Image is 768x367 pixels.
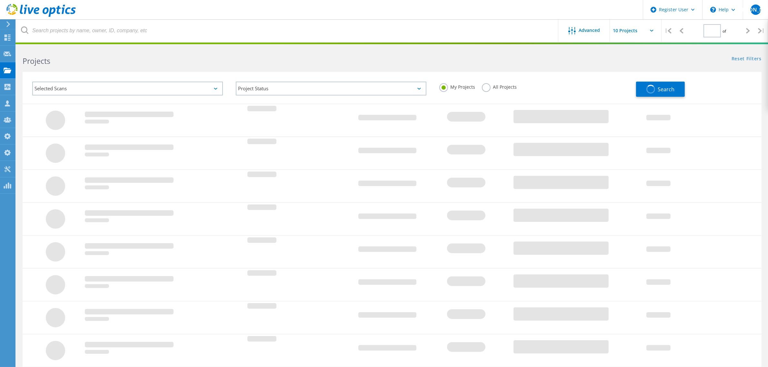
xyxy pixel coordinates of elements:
span: of [723,28,726,34]
a: Live Optics Dashboard [6,14,76,18]
label: All Projects [482,83,517,89]
span: Search [658,86,674,93]
input: Search projects by name, owner, ID, company, etc [16,19,559,42]
b: Projects [23,56,50,66]
div: Project Status [236,82,426,95]
span: Advanced [579,28,600,33]
label: My Projects [439,83,475,89]
div: Selected Scans [32,82,223,95]
button: Search [636,82,685,97]
svg: \n [710,7,716,13]
div: | [662,19,675,42]
div: | [755,19,768,42]
a: Reset Filters [732,56,762,62]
